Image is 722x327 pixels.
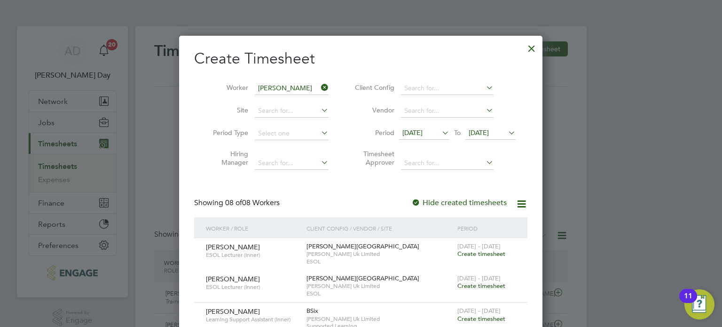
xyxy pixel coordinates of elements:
span: BSix [306,307,318,315]
input: Search for... [401,157,494,170]
label: Hiring Manager [206,150,248,167]
span: 08 Workers [225,198,280,207]
span: [PERSON_NAME] [206,275,260,283]
label: Site [206,106,248,114]
label: Vendor [352,106,394,114]
input: Search for... [255,157,329,170]
span: Create timesheet [457,250,505,258]
span: To [451,127,463,139]
h2: Create Timesheet [194,49,527,69]
input: Search for... [401,104,494,118]
span: [DATE] [402,128,423,137]
label: Period Type [206,128,248,137]
label: Worker [206,83,248,92]
span: ESOL Lecturer (Inner) [206,283,299,291]
input: Search for... [401,82,494,95]
span: [PERSON_NAME][GEOGRAPHIC_DATA] [306,274,419,282]
span: ESOL [306,290,453,297]
span: [DATE] - [DATE] [457,242,501,250]
span: [PERSON_NAME][GEOGRAPHIC_DATA] [306,242,419,250]
span: Create timesheet [457,315,505,323]
span: [DATE] - [DATE] [457,274,501,282]
div: Showing [194,198,282,208]
div: Period [455,217,518,239]
span: ESOL [306,258,453,265]
div: 11 [684,296,692,308]
span: Create timesheet [457,282,505,290]
span: [PERSON_NAME] Uk Limited [306,250,453,258]
span: [DATE] - [DATE] [457,307,501,315]
div: Worker / Role [204,217,304,239]
span: [PERSON_NAME] Uk Limited [306,315,453,323]
span: Learning Support Assistant (Inner) [206,316,299,323]
span: [DATE] [469,128,489,137]
input: Select one [255,127,329,140]
label: Timesheet Approver [352,150,394,167]
label: Client Config [352,83,394,92]
input: Search for... [255,82,329,95]
span: [PERSON_NAME] Uk Limited [306,282,453,290]
label: Hide created timesheets [411,198,507,207]
button: Open Resource Center, 11 new notifications [684,289,714,319]
span: [PERSON_NAME] [206,307,260,316]
div: Client Config / Vendor / Site [304,217,455,239]
span: ESOL Lecturer (Inner) [206,251,299,259]
span: [PERSON_NAME] [206,243,260,251]
span: 08 of [225,198,242,207]
label: Period [352,128,394,137]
